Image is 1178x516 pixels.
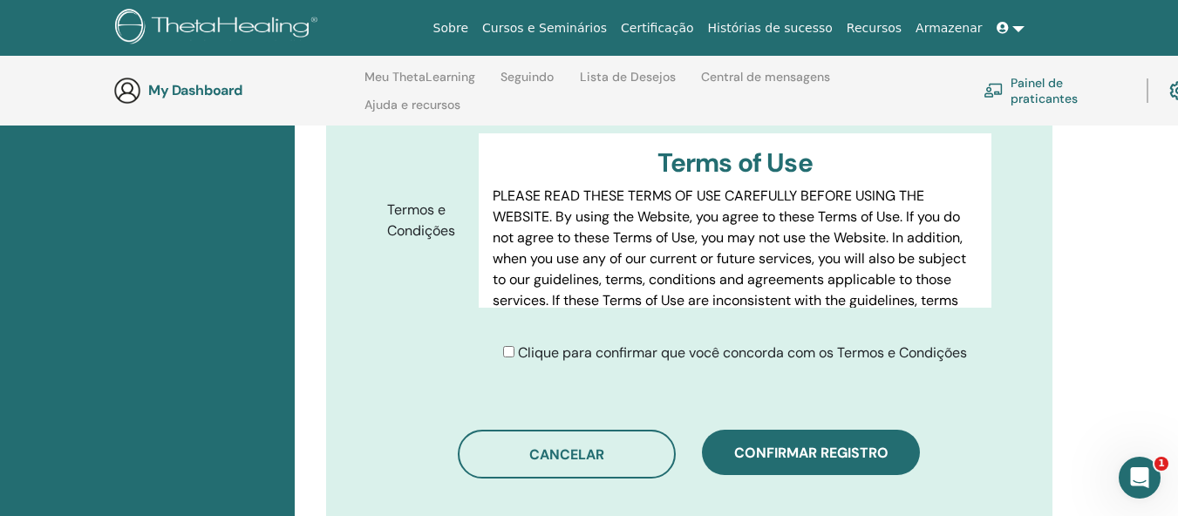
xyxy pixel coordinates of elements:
a: Lista de Desejos [580,70,676,98]
a: Certificação [614,12,700,44]
a: Recursos [840,12,909,44]
a: Seguindo [500,70,554,98]
p: PLEASE READ THESE TERMS OF USE CAREFULLY BEFORE USING THE WEBSITE. By using the Website, you agre... [493,186,977,353]
a: Armazenar [909,12,989,44]
label: Termos e Condições [374,193,480,248]
a: Meu ThetaLearning [364,70,475,98]
img: generic-user-icon.jpg [113,77,141,105]
span: Cancelar [529,445,604,464]
button: Cancelar [458,430,676,479]
h3: Terms of Use [493,147,977,179]
h3: My Dashboard [148,82,323,98]
a: Painel de praticantes [984,71,1126,110]
a: Histórias de sucesso [701,12,840,44]
span: 1 [1154,457,1168,471]
span: Confirmar registro [734,444,889,462]
img: logo.png [115,9,323,48]
iframe: Intercom live chat [1119,457,1161,499]
a: Central de mensagens [701,70,830,98]
img: chalkboard-teacher.svg [984,83,1004,98]
span: Clique para confirmar que você concorda com os Termos e Condições [518,343,967,362]
a: Cursos e Seminários [475,12,614,44]
button: Confirmar registro [702,430,920,475]
a: Ajuda e recursos [364,98,460,126]
a: Sobre [426,12,475,44]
